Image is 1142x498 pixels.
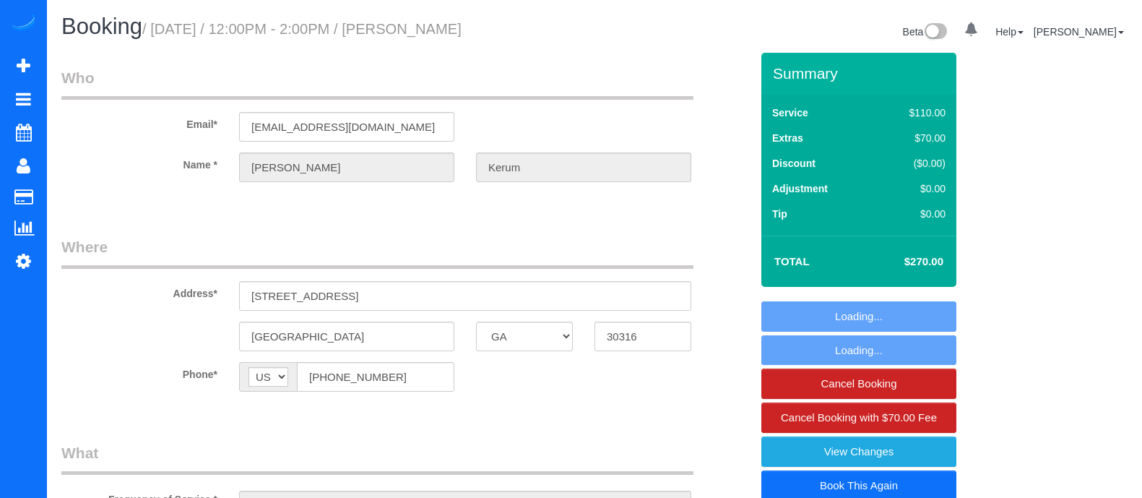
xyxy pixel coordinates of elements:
label: Discount [772,156,816,171]
input: City* [239,322,454,351]
a: Beta [903,26,948,38]
label: Phone* [51,362,228,382]
input: Last Name* [476,153,691,182]
label: Email* [51,112,228,132]
legend: Where [61,236,693,269]
div: $110.00 [878,106,946,120]
a: Cancel Booking with $70.00 Fee [761,403,956,433]
input: First Name* [239,153,454,182]
strong: Total [774,255,810,267]
h3: Summary [773,65,949,82]
legend: What [61,442,693,475]
div: $0.00 [878,207,946,221]
div: ($0.00) [878,156,946,171]
label: Service [772,106,808,120]
label: Extras [772,131,803,145]
small: / [DATE] / 12:00PM - 2:00PM / [PERSON_NAME] [142,21,462,37]
input: Zip Code* [594,322,691,351]
a: Help [995,26,1024,38]
label: Tip [772,207,787,221]
span: Cancel Booking with $70.00 Fee [781,411,937,424]
a: View Changes [761,437,956,467]
legend: Who [61,67,693,100]
a: Cancel Booking [761,369,956,399]
img: Automaid Logo [9,14,38,35]
input: Email* [239,112,454,142]
label: Address* [51,281,228,301]
a: [PERSON_NAME] [1034,26,1124,38]
span: Booking [61,14,142,39]
label: Adjustment [772,181,828,196]
img: New interface [923,23,947,42]
h4: $270.00 [861,256,943,268]
div: $0.00 [878,181,946,196]
div: $70.00 [878,131,946,145]
label: Name * [51,153,228,172]
input: Phone* [297,362,454,392]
